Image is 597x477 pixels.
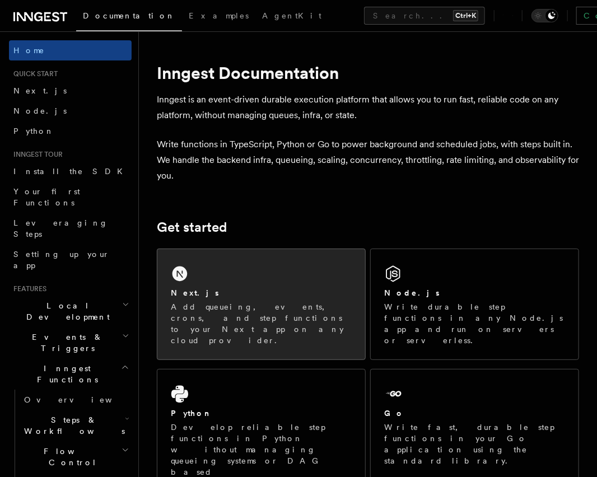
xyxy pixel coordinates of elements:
a: Leveraging Steps [9,213,132,244]
a: Documentation [76,3,182,31]
button: Events & Triggers [9,327,132,358]
span: Local Development [9,300,122,322]
span: Flow Control [20,446,122,468]
a: Your first Functions [9,181,132,213]
span: Events & Triggers [9,331,122,354]
span: Your first Functions [13,187,80,207]
a: Setting up your app [9,244,132,275]
h2: Go [384,408,404,419]
span: Setting up your app [13,250,110,270]
a: Next.jsAdd queueing, events, crons, and step functions to your Next app on any cloud provider. [157,249,366,360]
span: Inngest Functions [9,363,121,385]
span: Overview [24,395,139,404]
a: Node.jsWrite durable step functions in any Node.js app and run on servers or serverless. [370,249,579,360]
h2: Next.js [171,287,219,298]
span: Inngest tour [9,150,63,159]
a: Node.js [9,101,132,121]
span: Install the SDK [13,167,129,176]
h2: Node.js [384,287,440,298]
h2: Python [171,408,212,419]
button: Search...Ctrl+K [364,7,485,25]
span: Steps & Workflows [20,414,125,437]
a: Overview [20,390,132,410]
span: Leveraging Steps [13,218,108,238]
span: Node.js [13,106,67,115]
span: Python [13,127,54,135]
span: Documentation [83,11,175,20]
h1: Inngest Documentation [157,63,579,83]
span: Quick start [9,69,58,78]
span: Features [9,284,46,293]
p: Inngest is an event-driven durable execution platform that allows you to run fast, reliable code ... [157,92,579,123]
a: Get started [157,219,227,235]
span: Home [13,45,45,56]
p: Write functions in TypeScript, Python or Go to power background and scheduled jobs, with steps bu... [157,137,579,184]
button: Toggle dark mode [531,9,558,22]
button: Steps & Workflows [20,410,132,441]
span: Next.js [13,86,67,95]
button: Local Development [9,296,132,327]
a: Python [9,121,132,141]
button: Flow Control [20,441,132,473]
span: AgentKit [262,11,321,20]
kbd: Ctrl+K [453,10,478,21]
a: Examples [182,3,255,30]
a: Install the SDK [9,161,132,181]
p: Add queueing, events, crons, and step functions to your Next app on any cloud provider. [171,301,352,346]
a: Home [9,40,132,60]
p: Write durable step functions in any Node.js app and run on servers or serverless. [384,301,565,346]
a: AgentKit [255,3,328,30]
p: Write fast, durable step functions in your Go application using the standard library. [384,422,565,466]
a: Next.js [9,81,132,101]
button: Inngest Functions [9,358,132,390]
span: Examples [189,11,249,20]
